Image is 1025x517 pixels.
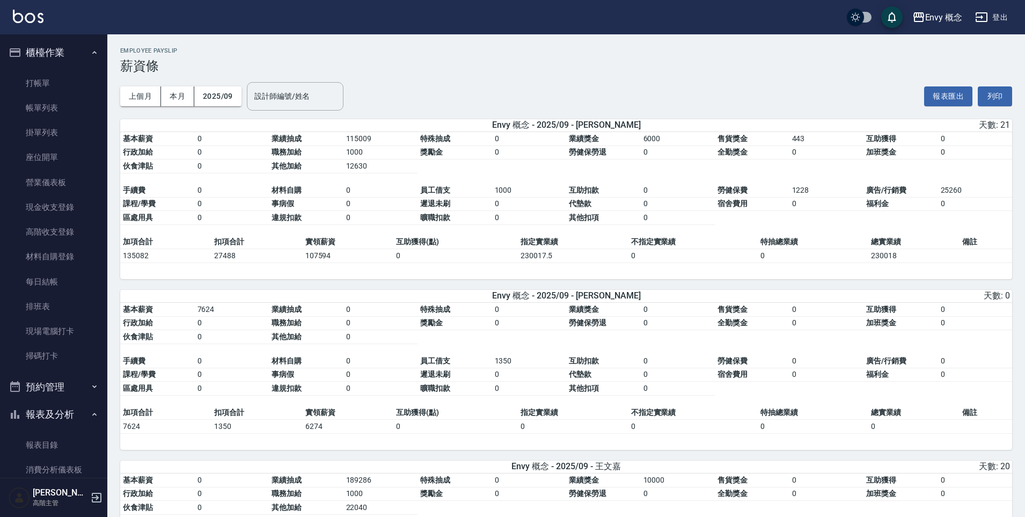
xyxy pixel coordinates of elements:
td: 0 [343,330,418,344]
td: 0 [343,184,418,198]
span: 福利金 [866,370,889,378]
span: 違規扣款 [272,384,302,392]
div: 天數: 0 [717,290,1010,302]
a: 消費分析儀表板 [4,457,103,482]
td: 25260 [938,184,1013,198]
a: 帳單列表 [4,96,103,120]
td: 扣項合計 [211,235,303,249]
td: 互助獲得(點) [393,406,517,420]
span: 特殊抽成 [420,134,450,143]
td: 0 [195,184,269,198]
a: 掃碼打卡 [4,344,103,368]
button: 報表及分析 [4,401,103,428]
a: 每日結帳 [4,270,103,294]
td: 1350 [211,419,303,433]
td: 0 [789,474,864,487]
button: 2025/09 [194,86,241,106]
td: 0 [641,145,715,159]
td: 0 [195,501,269,515]
span: 伙食津貼 [123,332,153,341]
td: 加項合計 [120,235,211,249]
span: 售貨獎金 [717,305,748,314]
td: 0 [195,474,269,487]
button: Envy 概念 [908,6,967,28]
td: 0 [195,316,269,330]
span: 互助獲得 [866,476,896,484]
button: 報表匯出 [924,86,972,106]
table: a dense table [120,132,1012,235]
td: 0 [195,197,269,211]
img: Person [9,487,30,508]
td: 0 [938,316,1013,330]
span: 課程/學費 [123,199,156,208]
td: 0 [492,316,567,330]
span: 福利金 [866,199,889,208]
span: 售貨獎金 [717,134,748,143]
span: 行政加給 [123,148,153,156]
span: 其他扣項 [569,213,599,222]
td: 0 [195,354,269,368]
td: 6000 [641,132,715,146]
button: 上個月 [120,86,161,106]
span: 區處用具 [123,384,153,392]
td: 0 [492,474,567,487]
span: 勞健保勞退 [569,318,606,327]
img: Logo [13,10,43,23]
span: 加班獎金 [866,148,896,156]
button: save [881,6,903,28]
td: 0 [938,487,1013,501]
span: 伙食津貼 [123,503,153,512]
td: 0 [195,211,269,225]
span: 課程/學費 [123,370,156,378]
td: 0 [492,368,567,382]
a: 報表目錄 [4,433,103,457]
td: 1228 [789,184,864,198]
td: 1000 [343,145,418,159]
span: 其他加給 [272,503,302,512]
span: 獎勵金 [420,148,443,156]
td: 0 [492,132,567,146]
td: 扣項合計 [211,406,303,420]
span: 遲退未刷 [420,199,450,208]
td: 0 [938,368,1013,382]
span: 基本薪資 [123,305,153,314]
td: 0 [938,132,1013,146]
span: 業績抽成 [272,305,302,314]
span: Envy 概念 - 2025/09 - [PERSON_NAME] [492,120,641,131]
span: 全勤獎金 [717,318,748,327]
td: 107594 [303,249,394,263]
a: 材料自購登錄 [4,244,103,269]
td: 指定實業績 [518,235,628,249]
a: 打帳單 [4,71,103,96]
td: 0 [492,303,567,317]
span: 基本薪資 [123,476,153,484]
span: 手續費 [123,356,145,365]
span: 勞健保勞退 [569,148,606,156]
td: 1350 [492,354,567,368]
a: 現場電腦打卡 [4,319,103,344]
a: 排班表 [4,294,103,319]
span: 業績抽成 [272,476,302,484]
span: 勞健保費 [717,356,748,365]
p: 高階主管 [33,498,87,508]
span: 代墊款 [569,370,591,378]
td: 0 [641,303,715,317]
span: 勞健保費 [717,186,748,194]
table: a dense table [120,303,1012,406]
td: 0 [195,487,269,501]
td: 115009 [343,132,418,146]
span: 加班獎金 [866,318,896,327]
span: 曠職扣款 [420,213,450,222]
td: 實領薪資 [303,235,394,249]
span: 宿舍費用 [717,199,748,208]
td: 135082 [120,249,211,263]
span: 互助獲得 [866,134,896,143]
button: 預約管理 [4,373,103,401]
td: 230017.5 [518,249,628,263]
td: 總實業績 [868,406,960,420]
div: 天數: 21 [717,120,1010,131]
button: 登出 [971,8,1012,27]
span: 區處用具 [123,213,153,222]
span: 行政加給 [123,489,153,498]
td: 0 [758,419,868,433]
